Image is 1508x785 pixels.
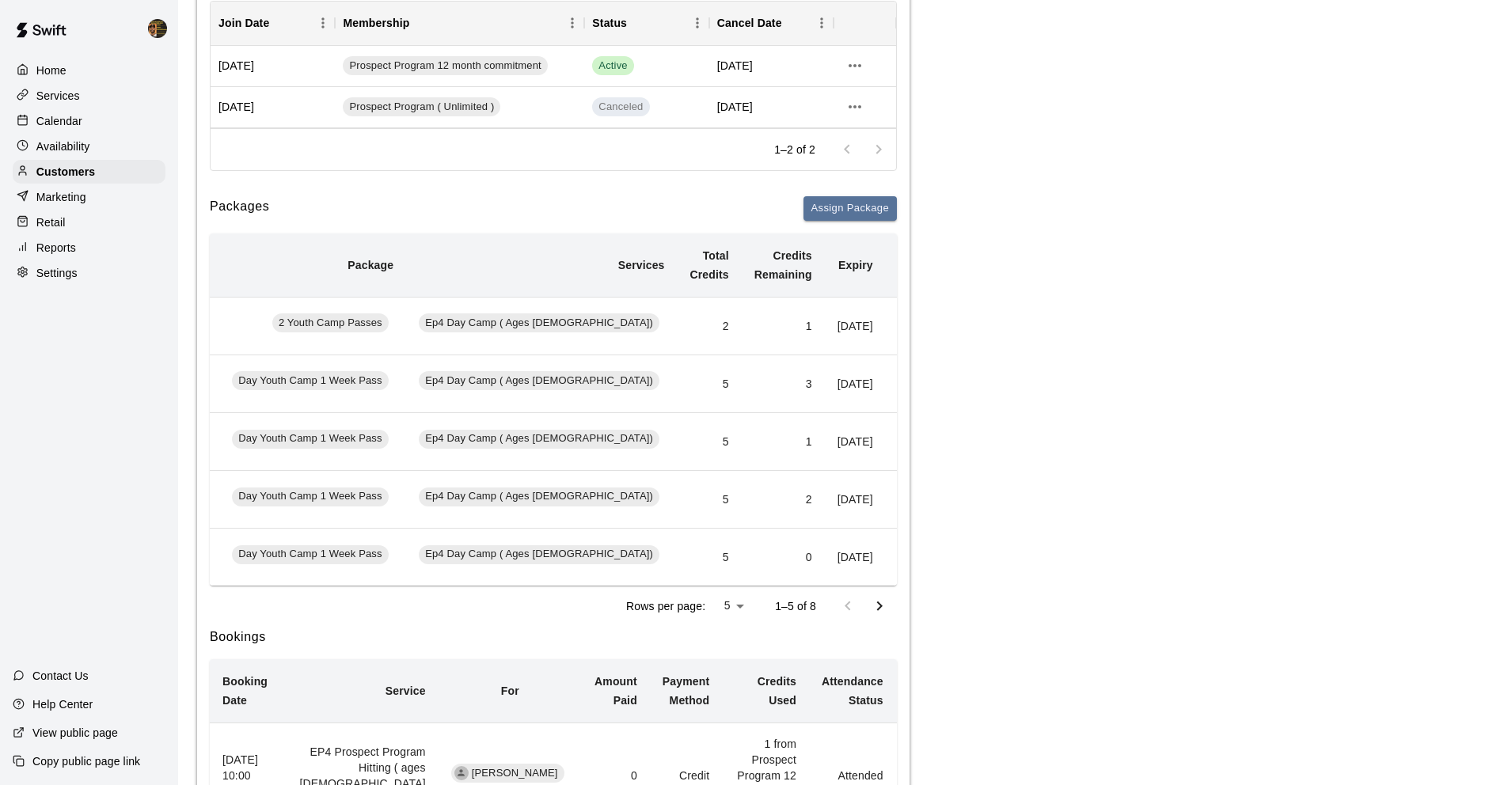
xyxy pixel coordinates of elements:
span: 2 Youth Camp Passes [272,316,389,331]
span: Ep4 Day Camp ( Ages [DEMOGRAPHIC_DATA]) [419,431,659,446]
span: Ep4 Day Camp ( Ages [DEMOGRAPHIC_DATA]) [419,489,659,504]
p: Services [36,88,80,104]
b: Credits Used [758,675,796,707]
a: Day Youth Camp 1 Week Pass [232,491,393,504]
button: Sort [269,12,291,34]
a: Reports [13,236,165,260]
a: 2 Youth Camp Passes [272,318,393,331]
span: Day Youth Camp 1 Week Pass [232,431,388,446]
b: Payment Method [663,675,709,707]
a: Customers [13,160,165,184]
b: Attendance Status [822,675,883,707]
button: more actions [841,52,868,79]
a: Day Youth Camp 1 Week Pass [232,550,393,563]
div: Felipe Ritter [454,766,469,780]
span: Day Youth Camp 1 Week Pass [232,489,388,504]
div: Status [592,1,627,45]
p: Reports [36,240,76,256]
button: Sort [627,12,649,34]
span: Ep4 Day Camp ( Ages [DEMOGRAPHIC_DATA]) [419,374,659,389]
div: [DATE] [211,46,335,87]
td: 0 [742,528,825,586]
a: Retail [13,210,165,234]
p: Home [36,63,66,78]
button: Menu [686,11,709,35]
span: Prospect Program ( Unlimited ) [343,100,500,115]
b: Credits Remaining [754,249,812,281]
div: [DATE] [211,87,335,128]
a: Availability [13,135,165,158]
p: Help Center [32,696,93,712]
td: 5 [678,528,742,586]
p: Availability [36,138,90,154]
b: Amount Paid [594,675,637,707]
span: Active [592,59,633,74]
p: View public page [32,725,118,741]
span: Canceled [592,97,649,116]
div: Membership [343,1,409,45]
td: [DATE] [825,528,886,586]
b: Expiry [838,259,873,271]
b: Services [618,259,665,271]
span: Day Youth Camp 1 Week Pass [232,547,388,562]
p: Retail [36,214,66,230]
span: [PERSON_NAME] [465,766,564,781]
p: Rows per page: [626,598,705,614]
a: Prospect Program ( Unlimited ) [343,97,505,116]
button: Menu [311,11,335,35]
p: 1–5 of 8 [775,598,816,614]
td: 5 [678,412,742,470]
div: Join Date [218,1,269,45]
h6: Packages [210,196,269,221]
td: 5 [678,470,742,528]
b: Service [386,685,426,697]
p: Customers [36,164,95,180]
a: Calendar [13,109,165,133]
td: 3 [742,355,825,412]
span: Prospect Program 12 month commitment [343,59,547,74]
p: Contact Us [32,668,89,684]
a: Home [13,59,165,82]
td: 2 [678,297,742,355]
b: Booking Date [222,675,268,707]
div: Membership [335,1,584,45]
div: Cancel Date [709,1,834,45]
p: Calendar [36,113,82,129]
img: Francisco Gracesqui [148,19,167,38]
p: Copy public page link [32,753,140,769]
div: Join Date [211,1,335,45]
td: [DATE] [825,412,886,470]
span: Ep4 Day Camp ( Ages [DEMOGRAPHIC_DATA]) [419,547,659,562]
button: Go to next page [864,590,895,622]
div: Status [584,1,708,45]
span: [DATE] [717,58,753,74]
span: [DATE] [717,99,753,115]
a: Services [13,84,165,108]
span: Ep4 Day Camp ( Ages [DEMOGRAPHIC_DATA]) [419,316,659,331]
div: 5 [712,594,750,617]
span: Active [592,56,633,75]
span: Day Youth Camp 1 Week Pass [232,374,388,389]
button: Menu [810,11,834,35]
button: Assign Package [803,196,897,221]
td: 2 [742,470,825,528]
a: Marketing [13,185,165,209]
a: Settings [13,261,165,285]
td: 1 [742,412,825,470]
div: Cancel Date [717,1,782,45]
p: Settings [36,265,78,281]
b: For [501,685,519,697]
td: 1 [742,297,825,355]
button: more actions [841,93,868,120]
b: Total Credits [690,249,729,281]
table: simple table [143,233,991,586]
td: [DATE] [825,297,886,355]
p: 1–2 of 2 [774,142,815,157]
